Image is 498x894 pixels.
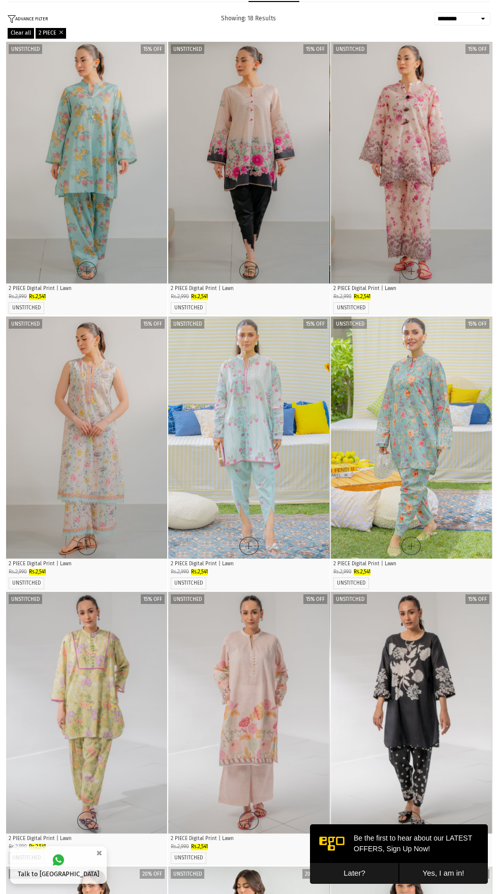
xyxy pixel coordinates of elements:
[331,592,492,834] a: 1 / 52 / 53 / 54 / 55 / 5
[239,262,259,280] a: Quick Shop
[191,294,208,300] span: Rs.2,541
[303,319,327,329] label: 15% off
[174,580,203,587] label: UNSTITCHED
[168,316,329,559] div: 1 / 5
[333,44,367,54] label: Unstitched
[168,42,329,284] img: Interval 2 Piece
[36,28,66,38] a: 2 PIECE
[302,869,327,879] label: 20% off
[331,42,492,284] a: 1 / 42 / 43 / 44 / 4
[167,316,328,559] img: Bonita 2 Piece
[174,305,203,311] label: UNSTITCHED
[174,855,203,861] label: UNSTITCHED
[6,592,167,834] img: Breeze 2 Piece
[303,44,327,54] label: 15% off
[171,869,204,879] label: UNSTITCHED
[6,592,167,834] div: 1 / 4
[168,592,329,834] img: Lullaby 2 Piece
[239,812,259,830] a: Quick Shop
[12,305,41,311] label: UNSTITCHED
[167,592,328,834] div: 2 / 4
[333,319,367,329] label: Unstitched
[6,592,167,834] a: 1 / 42 / 43 / 44 / 4
[9,294,27,300] span: Rs.2,990
[167,42,328,284] div: 2 / 4
[331,42,492,284] img: Summertime 2 Piece
[93,845,105,861] button: ×
[9,869,42,879] label: UNSTITCHED
[6,42,167,284] img: Scenic 2 Piece
[171,560,327,568] p: 2 PIECE Digital Print | Lawn
[168,316,329,559] img: Sunshine 2 Piece
[168,316,329,559] a: 1 / 52 / 53 / 54 / 55 / 5
[171,569,189,575] span: Rs.2,990
[167,592,328,834] img: Breeze 2 Piece
[167,42,328,284] img: Scenic 2 Piece
[171,319,204,329] label: Unstitched
[9,285,165,293] p: 2 PIECE Digital Print | Lawn
[401,537,421,555] a: Quick Shop
[354,294,370,300] span: Rs.2,541
[331,592,492,834] img: Impression 2 Piece
[171,844,189,850] span: Rs.2,990
[337,580,365,587] label: UNSTITCHED
[171,294,189,300] span: Rs.2,990
[329,42,490,284] img: Interval 2 Piece
[401,812,421,830] a: Quick Shop
[354,569,370,575] span: Rs.2,541
[329,592,490,834] img: Lullaby 2 Piece
[465,594,489,604] label: 15% off
[168,592,329,834] a: 1 / 32 / 33 / 3
[191,569,208,575] span: Rs.2,541
[171,594,204,604] label: Unstitched
[29,294,46,300] span: Rs.2,541
[171,835,327,843] p: 2 PIECE Digital Print | Lawn
[303,594,327,604] label: 15% off
[465,44,489,54] label: 15% off
[333,294,352,300] span: Rs.2,990
[329,316,490,559] div: 2 / 5
[77,262,97,280] a: Quick Shop
[171,285,327,293] p: 2 PIECE Digital Print | Lawn
[329,316,490,559] img: Sunshine 2 Piece
[9,569,27,575] span: Rs.2,990
[333,594,367,604] label: Unstitched
[9,560,165,568] p: 2 PIECE Digital Print | Lawn
[12,580,41,587] label: UNSTITCHED
[221,15,276,22] span: Showing: 18 Results
[310,824,488,884] iframe: webpush-onsite
[29,844,46,850] span: Rs.2,541
[8,15,48,23] button: ADVANCE FILTER
[465,319,489,329] label: 15% off
[6,42,167,284] div: 1 / 4
[168,42,329,284] div: 1 / 6
[141,44,165,54] label: 15% off
[168,42,329,284] a: 1 / 62 / 63 / 64 / 65 / 66 / 6
[331,592,492,834] div: 1 / 5
[333,560,489,568] p: 2 PIECE Digital Print | Lawn
[337,305,365,311] a: UNSTITCHED
[168,592,329,834] div: 1 / 3
[333,569,352,575] span: Rs.2,990
[191,844,208,850] span: Rs.2,541
[10,846,107,884] a: Talk to [GEOGRAPHIC_DATA]
[9,44,42,54] label: Unstitched
[401,262,421,280] a: Quick Shop
[171,44,204,54] label: Unstitched
[239,537,259,555] a: Quick Shop
[9,844,27,850] span: Rs.2,990
[9,319,42,329] label: Unstitched
[9,835,165,843] p: 2 PIECE Digital Print | Lawn
[331,42,492,284] div: 1 / 4
[331,316,492,559] img: Bloomtide 2 Piece
[77,812,97,830] a: Quick Shop
[77,537,97,555] a: Quick Shop
[6,316,167,559] a: 1 / 42 / 43 / 44 / 4
[167,316,328,559] div: 2 / 4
